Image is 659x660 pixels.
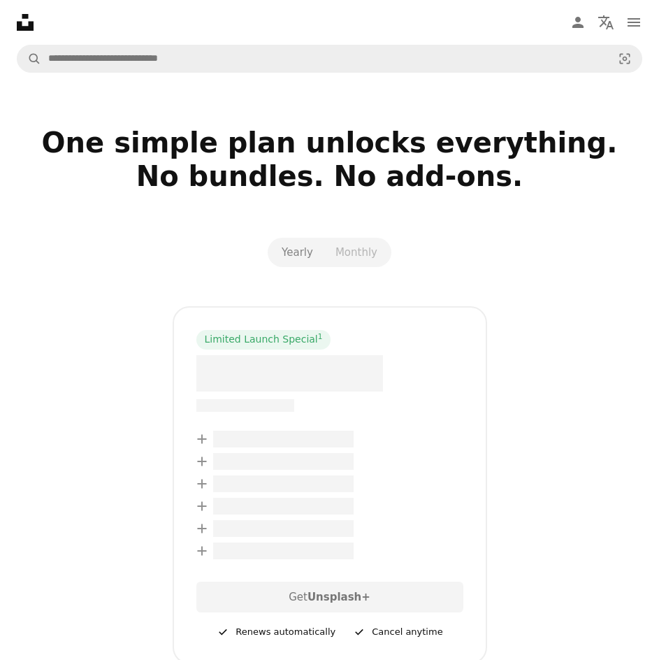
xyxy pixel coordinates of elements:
[620,8,648,36] button: Menu
[352,624,442,640] div: Cancel anytime
[17,45,642,73] form: Find visuals sitewide
[17,45,41,72] button: Search Unsplash
[216,624,335,640] div: Renews automatically
[213,498,354,515] span: – –––– –––– ––– ––– –––– ––––
[17,14,34,31] a: Home — Unsplash
[213,453,354,470] span: – –––– –––– ––– ––– –––– ––––
[315,333,326,347] a: 1
[196,399,295,412] span: –– –––– –––– –––– ––
[307,591,370,603] strong: Unsplash+
[213,543,354,559] span: – –––– –––– ––– ––– –––– ––––
[213,431,354,447] span: – –––– –––– ––– ––– –––– ––––
[592,8,620,36] button: Language
[608,45,642,72] button: Visual search
[196,330,331,350] div: Limited Launch Special
[196,582,463,612] div: Get
[270,241,324,264] button: Yearly
[196,355,384,392] span: – –––– ––––.
[213,475,354,492] span: – –––– –––– ––– ––– –––– ––––
[213,520,354,537] span: – –––– –––– ––– ––– –––– ––––
[564,8,592,36] a: Log in / Sign up
[17,126,642,227] h2: One simple plan unlocks everything. No bundles. No add-ons.
[324,241,389,264] button: Monthly
[318,332,323,340] sup: 1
